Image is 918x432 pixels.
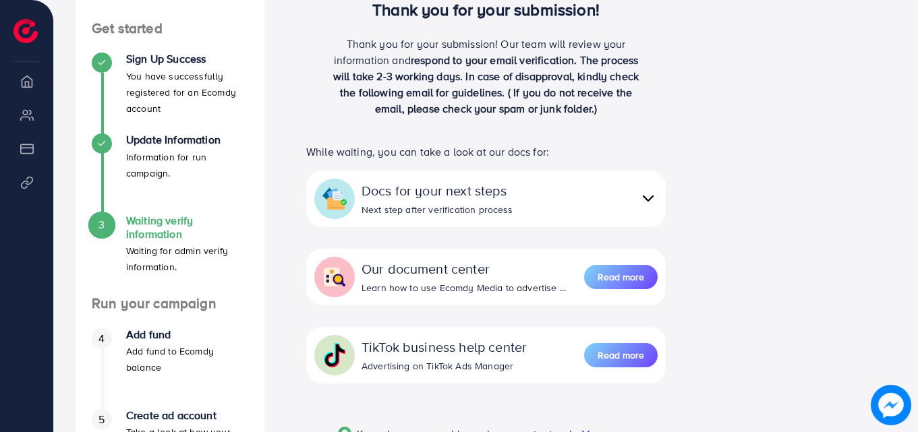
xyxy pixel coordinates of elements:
[126,409,248,422] h4: Create ad account
[322,265,347,289] img: collapse
[13,19,38,43] img: logo
[362,359,527,373] div: Advertising on TikTok Ads Manager
[126,68,248,117] p: You have successfully registered for an Ecomdy account
[76,295,264,312] h4: Run your campaign
[584,343,658,367] button: Read more
[76,328,264,409] li: Add fund
[333,53,639,116] span: respond to your email verification. The process will take 2-3 working days. In case of disapprova...
[362,281,566,295] div: Learn how to use Ecomdy Media to advertise ...
[76,53,264,133] li: Sign Up Success
[126,149,248,181] p: Information for run campaign.
[126,328,248,341] h4: Add fund
[306,144,666,160] p: While waiting, you can take a look at our docs for:
[584,264,658,290] a: Read more
[126,53,248,65] h4: Sign Up Success
[639,189,658,208] img: collapse
[598,348,644,362] span: Read more
[584,265,658,289] button: Read more
[362,259,566,278] div: Our document center
[98,412,105,427] span: 5
[584,342,658,369] a: Read more
[126,214,248,240] h4: Waiting verify information
[362,181,513,200] div: Docs for your next steps
[362,337,527,357] div: TikTok business help center
[98,217,105,233] span: 3
[76,20,264,37] h4: Get started
[126,133,248,146] h4: Update Information
[76,133,264,214] li: Update Information
[126,343,248,375] p: Add fund to Ecomdy balance
[322,187,347,211] img: collapse
[126,243,248,275] p: Waiting for admin verify information.
[326,36,646,117] p: Thank you for your submission! Our team will review your information and
[98,331,105,346] span: 4
[322,343,347,367] img: collapse
[871,385,911,425] img: image
[76,214,264,295] li: Waiting verify information
[598,270,644,284] span: Read more
[362,203,513,216] div: Next step after verification process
